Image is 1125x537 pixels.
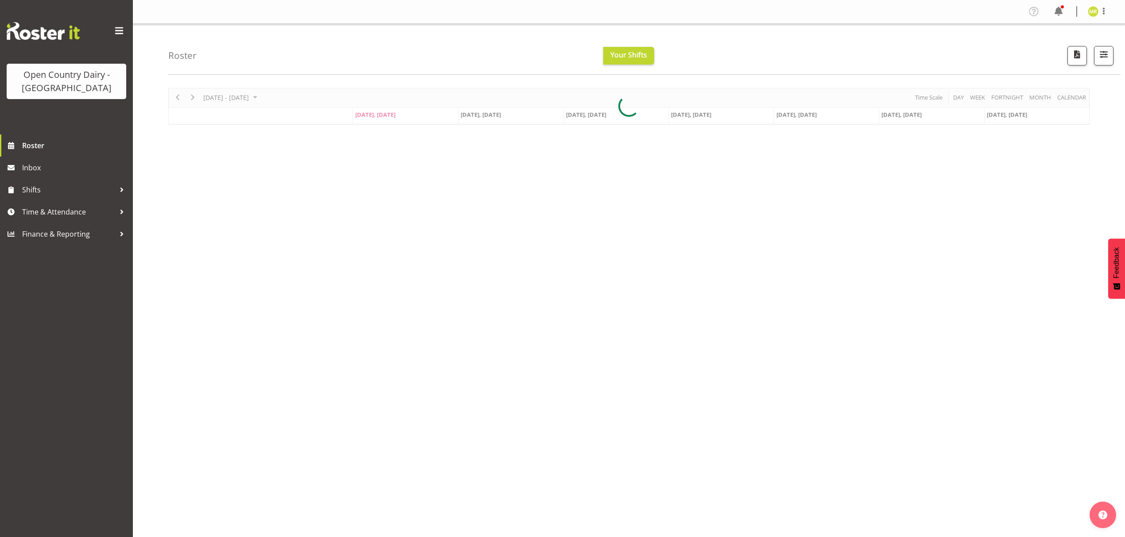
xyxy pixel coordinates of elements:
[1113,247,1121,278] span: Feedback
[22,161,128,174] span: Inbox
[22,183,115,196] span: Shifts
[22,205,115,219] span: Time & Attendance
[1067,46,1087,65] button: Download a PDF of the roster according to the set date range.
[22,139,128,152] span: Roster
[610,50,647,60] span: Your Shifts
[1108,238,1125,299] button: Feedback - Show survey
[16,68,117,95] div: Open Country Dairy - [GEOGRAPHIC_DATA]
[1094,46,1113,65] button: Filter Shifts
[7,22,80,40] img: Rosterit website logo
[603,47,654,65] button: Your Shifts
[1098,510,1107,519] img: help-xxl-2.png
[1088,6,1098,17] img: mikayla-rangi7450.jpg
[22,227,115,241] span: Finance & Reporting
[168,50,197,61] h4: Roster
